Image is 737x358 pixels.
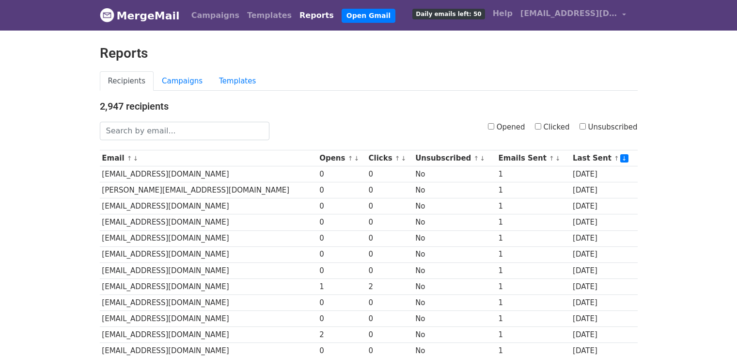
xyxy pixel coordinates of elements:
[570,294,637,310] td: [DATE]
[100,100,638,112] h4: 2,947 recipients
[100,311,317,327] td: [EMAIL_ADDRESS][DOMAIN_NAME]
[570,198,637,214] td: [DATE]
[413,327,496,343] td: No
[317,150,366,166] th: Opens
[100,182,317,198] td: [PERSON_NAME][EMAIL_ADDRESS][DOMAIN_NAME]
[408,4,488,23] a: Daily emails left: 50
[401,155,407,162] a: ↓
[317,262,366,278] td: 0
[412,9,485,19] span: Daily emails left: 50
[366,246,413,262] td: 0
[480,155,485,162] a: ↓
[570,182,637,198] td: [DATE]
[570,311,637,327] td: [DATE]
[620,154,628,163] a: ↓
[413,262,496,278] td: No
[366,182,413,198] td: 0
[555,155,561,162] a: ↓
[496,182,570,198] td: 1
[366,278,413,294] td: 2
[100,246,317,262] td: [EMAIL_ADDRESS][DOMAIN_NAME]
[413,150,496,166] th: Unsubscribed
[100,71,154,91] a: Recipients
[366,214,413,230] td: 0
[496,214,570,230] td: 1
[100,294,317,310] td: [EMAIL_ADDRESS][DOMAIN_NAME]
[366,166,413,182] td: 0
[496,294,570,310] td: 1
[496,327,570,343] td: 1
[100,327,317,343] td: [EMAIL_ADDRESS][DOMAIN_NAME]
[100,198,317,214] td: [EMAIL_ADDRESS][DOMAIN_NAME]
[395,155,400,162] a: ↑
[366,327,413,343] td: 0
[580,123,586,130] input: Unsubscribed
[570,150,637,166] th: Last Sent
[127,155,132,162] a: ↑
[517,4,630,27] a: [EMAIL_ADDRESS][DOMAIN_NAME]
[496,150,570,166] th: Emails Sent
[570,327,637,343] td: [DATE]
[100,8,114,22] img: MergeMail logo
[413,166,496,182] td: No
[317,327,366,343] td: 2
[317,166,366,182] td: 0
[317,294,366,310] td: 0
[296,6,338,25] a: Reports
[100,214,317,230] td: [EMAIL_ADDRESS][DOMAIN_NAME]
[366,198,413,214] td: 0
[413,246,496,262] td: No
[496,278,570,294] td: 1
[348,155,353,162] a: ↑
[580,122,638,133] label: Unsubscribed
[100,45,638,62] h2: Reports
[570,214,637,230] td: [DATE]
[570,230,637,246] td: [DATE]
[354,155,359,162] a: ↓
[413,198,496,214] td: No
[496,230,570,246] td: 1
[614,155,619,162] a: ↑
[317,198,366,214] td: 0
[570,262,637,278] td: [DATE]
[317,311,366,327] td: 0
[535,122,570,133] label: Clicked
[488,123,494,130] input: Opened
[100,122,269,140] input: Search by email...
[474,155,479,162] a: ↑
[496,246,570,262] td: 1
[570,278,637,294] td: [DATE]
[413,311,496,327] td: No
[188,6,243,25] a: Campaigns
[570,166,637,182] td: [DATE]
[366,311,413,327] td: 0
[535,123,541,130] input: Clicked
[366,262,413,278] td: 0
[488,122,525,133] label: Opened
[100,262,317,278] td: [EMAIL_ADDRESS][DOMAIN_NAME]
[100,166,317,182] td: [EMAIL_ADDRESS][DOMAIN_NAME]
[100,278,317,294] td: [EMAIL_ADDRESS][DOMAIN_NAME]
[211,71,264,91] a: Templates
[317,214,366,230] td: 0
[317,230,366,246] td: 0
[133,155,139,162] a: ↓
[496,311,570,327] td: 1
[496,166,570,182] td: 1
[366,230,413,246] td: 0
[154,71,211,91] a: Campaigns
[413,278,496,294] td: No
[520,8,617,19] span: [EMAIL_ADDRESS][DOMAIN_NAME]
[496,198,570,214] td: 1
[342,9,395,23] a: Open Gmail
[366,294,413,310] td: 0
[489,4,517,23] a: Help
[100,150,317,166] th: Email
[496,262,570,278] td: 1
[413,182,496,198] td: No
[413,214,496,230] td: No
[100,230,317,246] td: [EMAIL_ADDRESS][DOMAIN_NAME]
[317,278,366,294] td: 1
[413,230,496,246] td: No
[317,182,366,198] td: 0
